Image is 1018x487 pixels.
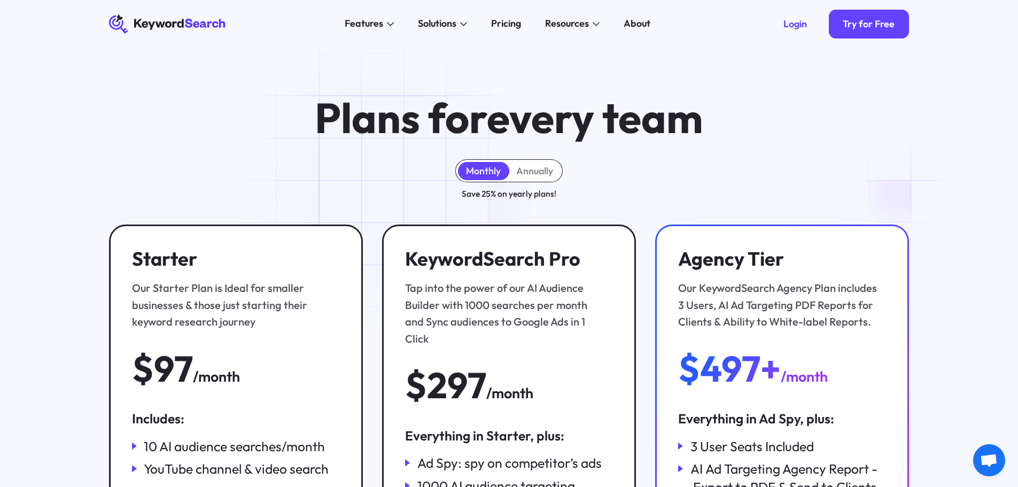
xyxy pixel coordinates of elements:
[491,17,521,31] div: Pricing
[315,96,703,140] h1: Plans for
[144,460,329,478] div: YouTube channel & video search
[405,248,607,270] h3: KeywordSearch Pro
[417,454,602,472] div: Ad Spy: spy on competitor’s ads
[624,17,650,31] div: About
[405,366,486,404] div: $297
[678,248,880,270] h3: Agency Tier
[843,18,895,30] div: Try for Free
[132,409,340,428] div: Includes:
[973,444,1005,476] div: Open chat
[783,18,807,30] div: Login
[466,165,501,177] div: Monthly
[132,350,193,388] div: $97
[462,187,556,200] div: Save 25% on yearly plans!
[405,427,613,445] div: Everything in Starter, plus:
[345,17,383,31] div: Features
[769,10,821,38] a: Login
[617,14,658,34] a: About
[405,280,607,347] div: Tap into the power of our AI Audience Builder with 1000 searches per month and Sync audiences to ...
[690,437,814,455] div: 3 User Seats Included
[545,17,589,31] div: Resources
[486,382,533,405] div: /month
[678,409,886,428] div: Everything in Ad Spy, plus:
[516,165,553,177] div: Annually
[132,248,333,270] h3: Starter
[144,437,325,455] div: 10 AI audience searches/month
[678,280,880,330] div: Our KeywordSearch Agency Plan includes 3 Users, AI Ad Targeting PDF Reports for Clients & Ability...
[193,366,240,388] div: /month
[132,280,333,330] div: Our Starter Plan is Ideal for smaller businesses & those just starting their keyword research jou...
[678,350,781,388] div: $497+
[484,14,529,34] a: Pricing
[829,10,910,38] a: Try for Free
[418,17,456,31] div: Solutions
[781,366,828,388] div: /month
[487,91,703,144] span: every team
